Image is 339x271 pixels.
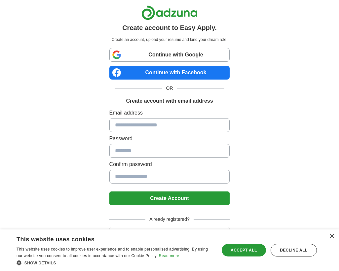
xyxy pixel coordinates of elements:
[111,37,229,43] p: Create an account, upload your resume and land your dream role.
[109,48,230,62] a: Continue with Google
[329,234,334,239] div: Close
[141,5,198,20] img: Adzuna logo
[162,85,177,92] span: OR
[109,109,230,117] label: Email address
[109,66,230,80] a: Continue with Facebook
[17,259,213,266] div: Show details
[17,233,197,243] div: This website uses cookies
[222,244,266,256] div: Accept all
[24,261,56,265] span: Show details
[122,23,217,33] h1: Create account to Easy Apply.
[17,247,208,258] span: This website uses cookies to improve user experience and to enable personalised advertising. By u...
[145,216,193,223] span: Already registered?
[109,227,230,241] button: Login
[159,254,179,258] a: Read more, opens a new window
[109,135,230,143] label: Password
[109,191,230,205] button: Create Account
[126,97,213,105] h1: Create account with email address
[109,160,230,168] label: Confirm password
[271,244,317,256] div: Decline all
